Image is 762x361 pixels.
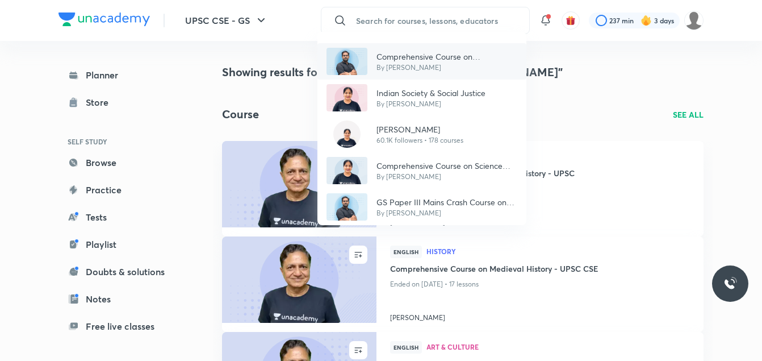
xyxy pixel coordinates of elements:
a: Avatar[PERSON_NAME]60.1K followers • 178 courses [317,116,526,152]
img: Avatar [326,193,367,221]
p: By [PERSON_NAME] [376,172,517,182]
img: Avatar [333,121,361,148]
p: By [PERSON_NAME] [376,63,517,73]
p: By [PERSON_NAME] [376,99,485,109]
p: 60.1K followers • 178 courses [376,135,463,146]
img: Avatar [326,84,367,111]
p: Comprehensive Course on Science and Technology [376,160,517,172]
img: Avatar [326,48,367,75]
p: [PERSON_NAME] [376,123,463,135]
a: AvatarGS Paper III Mains Crash Course on Disaster ManagementBy [PERSON_NAME] [317,189,526,225]
a: AvatarIndian Society & Social JusticeBy [PERSON_NAME] [317,80,526,116]
p: Comprehensive Course on International Relations [376,51,517,63]
p: GS Paper III Mains Crash Course on Disaster Management [376,196,517,208]
a: AvatarComprehensive Course on International RelationsBy [PERSON_NAME] [317,43,526,80]
p: By [PERSON_NAME] [376,208,517,218]
img: ttu [723,277,737,291]
img: Avatar [326,157,367,184]
p: Indian Society & Social Justice [376,87,485,99]
a: AvatarComprehensive Course on Science and TechnologyBy [PERSON_NAME] [317,152,526,189]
